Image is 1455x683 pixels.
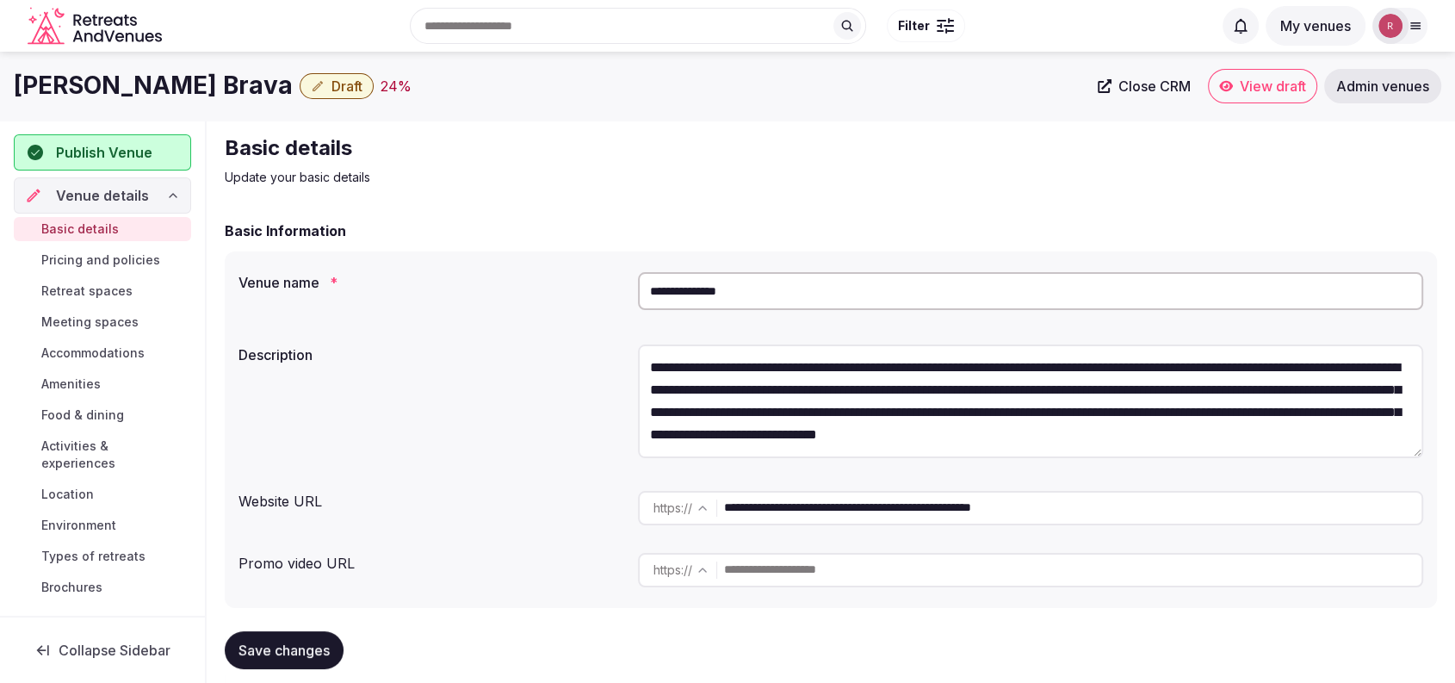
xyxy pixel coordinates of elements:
[238,276,624,289] label: Venue name
[14,341,191,365] a: Accommodations
[41,251,160,269] span: Pricing and policies
[41,548,145,565] span: Types of retreats
[59,642,170,659] span: Collapse Sidebar
[14,372,191,396] a: Amenities
[14,434,191,475] a: Activities & experiences
[238,546,624,574] div: Promo video URL
[14,575,191,599] a: Brochures
[225,631,344,669] button: Save changes
[28,7,165,46] a: Visit the homepage
[887,9,965,42] button: Filter
[41,407,124,424] span: Food & dining
[41,314,139,331] span: Meeting spaces
[1336,78,1429,95] span: Admin venues
[14,513,191,537] a: Environment
[331,78,362,95] span: Draft
[898,17,930,34] span: Filter
[238,642,330,659] span: Save changes
[14,310,191,334] a: Meeting spaces
[1087,69,1201,103] a: Close CRM
[225,169,803,186] p: Update your basic details
[14,248,191,272] a: Pricing and policies
[1118,78,1191,95] span: Close CRM
[225,134,803,162] h2: Basic details
[300,73,374,99] button: Draft
[14,279,191,303] a: Retreat spaces
[14,544,191,568] a: Types of retreats
[41,345,145,362] span: Accommodations
[1266,6,1365,46] button: My venues
[56,185,149,206] span: Venue details
[14,217,191,241] a: Basic details
[381,76,412,96] div: 24 %
[381,76,412,96] button: 24%
[1324,69,1441,103] a: Admin venues
[41,376,101,393] span: Amenities
[14,134,191,171] button: Publish Venue
[41,486,94,503] span: Location
[41,517,116,534] span: Environment
[1266,17,1365,34] a: My venues
[14,69,293,102] h1: [PERSON_NAME] Brava
[56,142,152,163] span: Publish Venue
[41,579,102,596] span: Brochures
[14,610,191,646] a: Ownership
[1208,69,1317,103] a: View draft
[14,403,191,427] a: Food & dining
[41,438,184,472] span: Activities & experiences
[238,484,624,512] div: Website URL
[41,220,119,238] span: Basic details
[1240,78,1306,95] span: View draft
[1378,14,1402,38] img: robiejavier
[28,7,165,46] svg: Retreats and Venues company logo
[238,348,624,362] label: Description
[225,220,346,241] h2: Basic Information
[41,283,133,300] span: Retreat spaces
[14,631,191,669] button: Collapse Sidebar
[14,482,191,506] a: Location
